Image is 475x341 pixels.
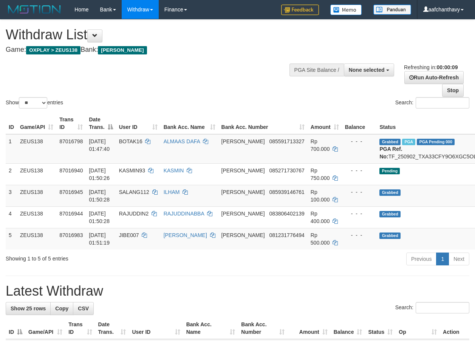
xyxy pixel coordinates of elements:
[89,167,110,181] span: [DATE] 01:50:26
[17,228,56,250] td: ZEUS138
[6,97,63,108] label: Show entries
[59,189,83,195] span: 87016945
[379,146,402,160] b: PGA Ref. No:
[116,113,161,134] th: User ID: activate to sort column ascending
[11,305,46,312] span: Show 25 rows
[269,167,304,174] span: Copy 085271730767 to clipboard
[449,253,469,265] a: Next
[119,232,139,238] span: JIBE007
[311,167,330,181] span: Rp 750.000
[416,302,469,313] input: Search:
[416,97,469,108] input: Search:
[89,189,110,203] span: [DATE] 01:50:28
[164,211,204,217] a: RAJUDDINABBA
[50,302,73,315] a: Copy
[238,318,288,339] th: Bank Acc. Number: activate to sort column ascending
[26,46,80,54] span: OXPLAY > ZEUS138
[17,206,56,228] td: ZEUS138
[417,139,455,145] span: PGA Pending
[89,211,110,224] span: [DATE] 01:50:28
[119,138,142,144] span: BOTAK16
[95,318,129,339] th: Date Trans.: activate to sort column ascending
[402,139,415,145] span: Marked by aafkaynarin
[89,138,110,152] span: [DATE] 01:47:40
[129,318,183,339] th: User ID: activate to sort column ascending
[269,138,304,144] span: Copy 085591713327 to clipboard
[436,253,449,265] a: 1
[19,97,47,108] select: Showentries
[404,71,464,84] a: Run Auto-Refresh
[6,252,192,262] div: Showing 1 to 5 of 5 entries
[6,185,17,206] td: 3
[218,113,308,134] th: Bank Acc. Number: activate to sort column ascending
[17,185,56,206] td: ZEUS138
[17,113,56,134] th: Game/API: activate to sort column ascending
[89,232,110,246] span: [DATE] 01:51:19
[98,46,147,54] span: [PERSON_NAME]
[221,189,265,195] span: [PERSON_NAME]
[161,113,218,134] th: Bank Acc. Name: activate to sort column ascending
[183,318,238,339] th: Bank Acc. Name: activate to sort column ascending
[436,64,458,70] strong: 00:00:09
[221,232,265,238] span: [PERSON_NAME]
[17,163,56,185] td: ZEUS138
[221,167,265,174] span: [PERSON_NAME]
[6,113,17,134] th: ID
[289,64,344,76] div: PGA Site Balance /
[269,211,304,217] span: Copy 083806402139 to clipboard
[164,232,207,238] a: [PERSON_NAME]
[345,210,374,217] div: - - -
[345,138,374,145] div: - - -
[86,113,116,134] th: Date Trans.: activate to sort column descending
[288,318,330,339] th: Amount: activate to sort column ascending
[6,228,17,250] td: 5
[331,318,365,339] th: Balance: activate to sort column ascending
[221,211,265,217] span: [PERSON_NAME]
[221,138,265,144] span: [PERSON_NAME]
[6,134,17,164] td: 1
[78,305,89,312] span: CSV
[59,167,83,174] span: 87016940
[25,318,65,339] th: Game/API: activate to sort column ascending
[17,134,56,164] td: ZEUS138
[119,211,149,217] span: RAJUDDIN2
[6,284,469,299] h1: Latest Withdraw
[379,139,401,145] span: Grabbed
[330,5,362,15] img: Button%20Memo.svg
[6,302,51,315] a: Show 25 rows
[442,84,464,97] a: Stop
[311,211,330,224] span: Rp 400.000
[311,138,330,152] span: Rp 700.000
[56,113,86,134] th: Trans ID: activate to sort column ascending
[440,318,469,339] th: Action
[379,189,401,196] span: Grabbed
[6,4,63,15] img: MOTION_logo.png
[345,167,374,174] div: - - -
[311,232,330,246] span: Rp 500.000
[59,211,83,217] span: 87016944
[344,64,394,76] button: None selected
[349,67,385,73] span: None selected
[59,232,83,238] span: 87016983
[6,163,17,185] td: 2
[269,189,304,195] span: Copy 085939146761 to clipboard
[365,318,396,339] th: Status: activate to sort column ascending
[164,189,180,195] a: ILHAM
[6,206,17,228] td: 4
[59,138,83,144] span: 87016798
[55,305,68,312] span: Copy
[379,232,401,239] span: Grabbed
[396,318,440,339] th: Op: activate to sort column ascending
[281,5,319,15] img: Feedback.jpg
[395,302,469,313] label: Search:
[308,113,342,134] th: Amount: activate to sort column ascending
[404,64,458,70] span: Refreshing in:
[164,167,184,174] a: KASMIN
[406,253,436,265] a: Previous
[6,46,309,54] h4: Game: Bank:
[373,5,411,15] img: panduan.png
[345,231,374,239] div: - - -
[65,318,95,339] th: Trans ID: activate to sort column ascending
[379,211,401,217] span: Grabbed
[269,232,304,238] span: Copy 081231776494 to clipboard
